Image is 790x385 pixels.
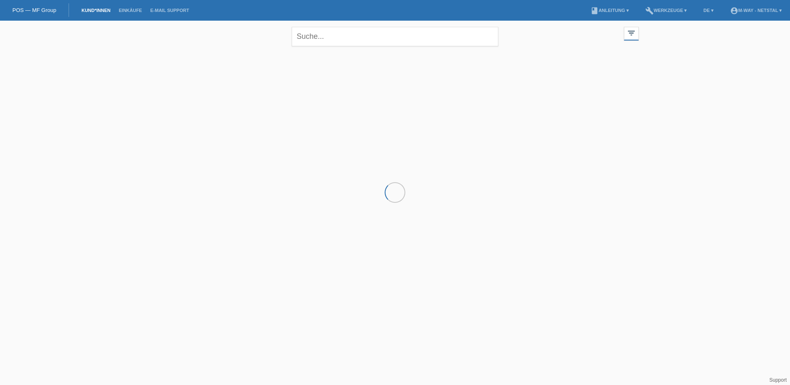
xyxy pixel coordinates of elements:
a: E-Mail Support [146,8,193,13]
i: filter_list [627,29,636,38]
a: buildWerkzeuge ▾ [641,8,691,13]
a: Kund*innen [77,8,114,13]
a: Einkäufe [114,8,146,13]
i: build [645,7,654,15]
input: Suche... [292,27,498,46]
a: Support [769,377,787,383]
i: book [590,7,599,15]
i: account_circle [730,7,738,15]
a: account_circlem-way - Netstal ▾ [726,8,786,13]
a: POS — MF Group [12,7,56,13]
a: bookAnleitung ▾ [586,8,633,13]
a: DE ▾ [699,8,717,13]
